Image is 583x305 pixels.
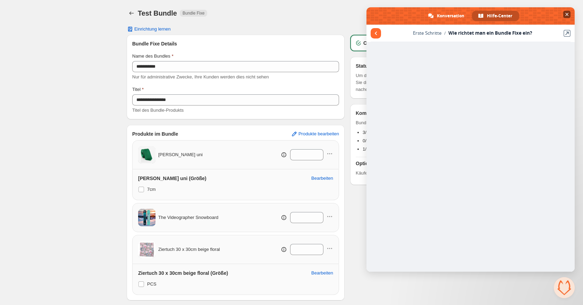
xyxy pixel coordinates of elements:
[472,11,519,21] div: Hilfe-Center
[356,170,451,177] span: Käufer können aus diesen Optionen wählen
[138,241,155,258] img: Ziertuch 30 x 30cm beige floral
[554,277,575,298] div: Chat schließen
[564,30,571,37] a: Ansicht im Helpdesk
[307,268,337,279] button: Bearbeiten
[132,53,174,60] label: Name des Bundles
[311,270,333,276] span: Bearbeiten
[356,160,451,167] h3: Optionen
[298,131,339,137] span: Produkte bearbeiten
[563,11,571,18] span: Chat schließen
[287,128,343,139] button: Produkte bearbeiten
[442,30,448,36] span: /
[127,8,136,18] button: Back
[307,173,337,184] button: Bearbeiten
[422,11,471,21] div: Konversation
[363,138,388,143] span: 0/3 Optionen
[356,119,451,126] span: Bundles können bis zu 30 Produkte enthalten
[132,40,339,47] h3: Bundle Fixe Details
[363,130,414,135] span: 3/30 gebündelte Produkte
[138,9,177,17] h1: Test Bundle
[371,28,381,39] span: Zurück zu den Artikeln
[356,72,451,93] span: Um den Bundle-Status auf aktiv zu ändern, tun Sie dies bitte auf der Bundle-Produktseite, nachdem...
[132,74,269,79] span: Nur für administrative Zwecke, Ihre Kunden werden dies nicht sehen
[413,30,442,36] span: Erste Schritte
[363,146,394,152] span: 1/100 Varianten
[363,40,388,46] h3: Checkliste
[158,214,218,221] span: The Videographer Snowboard
[122,24,175,34] button: Einrichtung lernen
[132,86,144,93] label: Titel
[134,26,171,32] span: Einrichtung lernen
[138,270,228,277] h3: Ziertuch 30 x 30cm beige floral (Größe)
[437,11,464,21] span: Konversation
[356,62,451,69] h3: Status
[132,108,184,113] span: Titel des Bundle-Produkts
[138,175,206,182] h3: [PERSON_NAME] uni (Größe)
[356,110,388,117] h3: Komponenten
[138,146,155,163] img: RAUL green uni
[311,176,333,181] span: Bearbeiten
[147,281,157,287] span: PCS
[158,246,220,253] span: Ziertuch 30 x 30cm beige floral
[138,209,155,226] img: The Videographer Snowboard
[183,10,204,16] span: Bundle Fixe
[487,11,512,21] span: Hilfe-Center
[158,151,203,158] span: [PERSON_NAME] uni
[132,130,178,137] h3: Produkte im Bundle
[448,30,532,36] span: Wie richtet man ein Bundle Fixe ein?
[147,187,156,192] span: 7cm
